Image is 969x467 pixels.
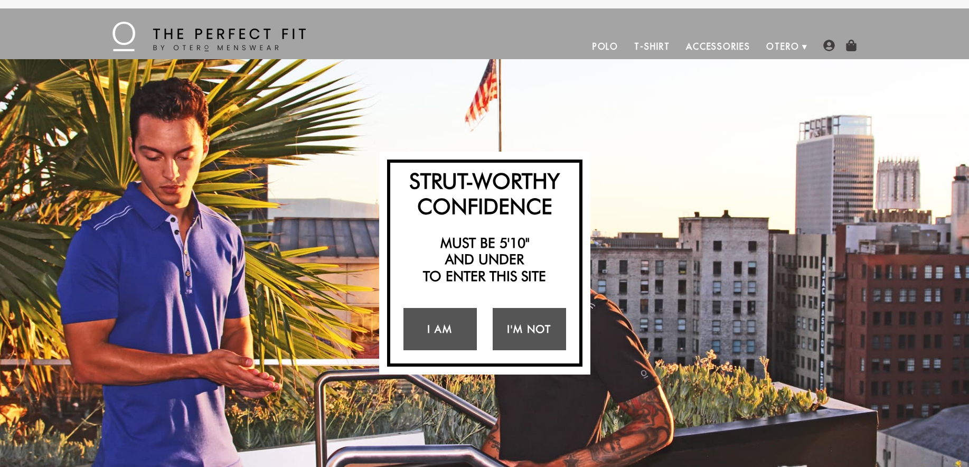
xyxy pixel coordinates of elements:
[585,34,627,59] a: Polo
[493,308,566,350] a: I'm Not
[626,34,678,59] a: T-Shirt
[396,168,574,219] h2: Strut-Worthy Confidence
[678,34,758,59] a: Accessories
[112,22,306,51] img: The Perfect Fit - by Otero Menswear - Logo
[396,235,574,284] h2: Must be 5'10" and under to enter this site
[823,40,835,51] img: user-account-icon.png
[403,308,477,350] a: I Am
[845,40,857,51] img: shopping-bag-icon.png
[758,34,807,59] a: Otero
